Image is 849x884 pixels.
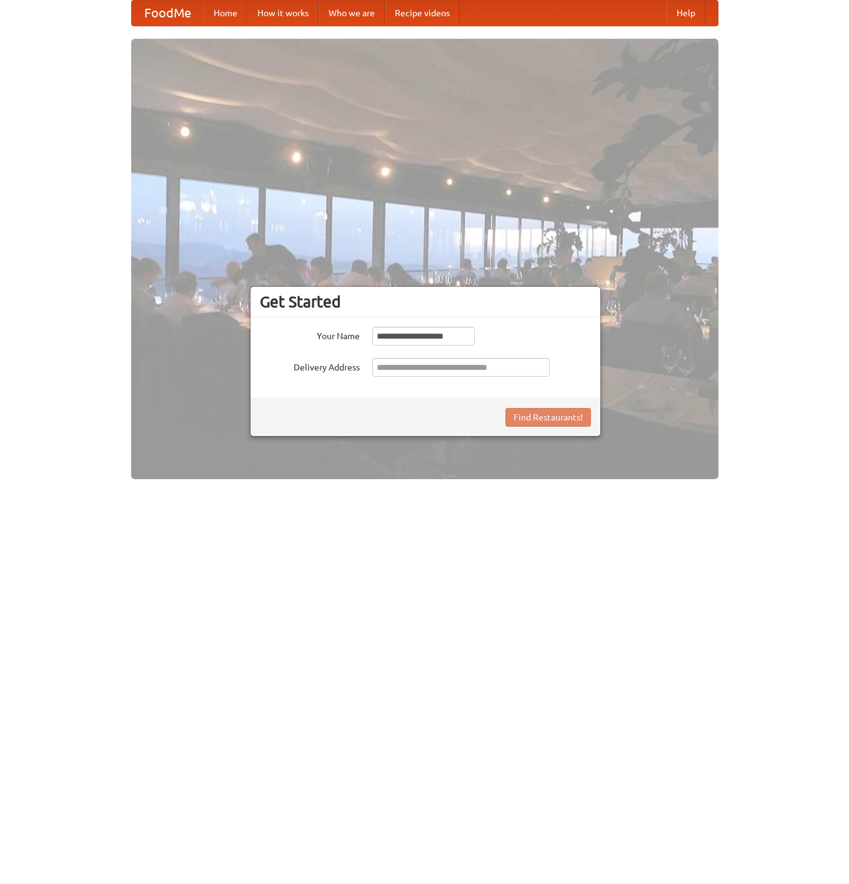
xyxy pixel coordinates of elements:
[247,1,319,26] a: How it works
[319,1,385,26] a: Who we are
[132,1,204,26] a: FoodMe
[260,292,591,311] h3: Get Started
[667,1,705,26] a: Help
[505,408,591,427] button: Find Restaurants!
[204,1,247,26] a: Home
[260,358,360,374] label: Delivery Address
[260,327,360,342] label: Your Name
[385,1,460,26] a: Recipe videos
